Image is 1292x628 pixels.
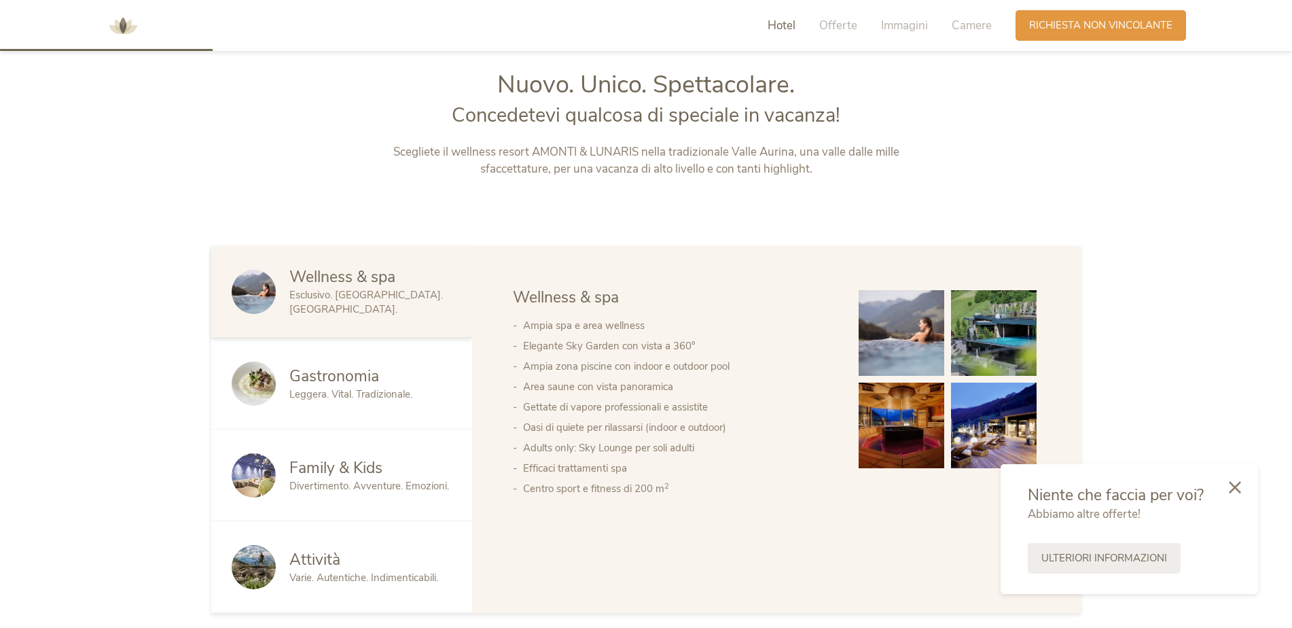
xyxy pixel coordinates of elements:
span: Camere [952,18,992,33]
li: Ampia zona piscine con indoor e outdoor pool [523,356,831,377]
sup: 2 [664,481,669,491]
li: Adults only: Sky Lounge per soli adulti [523,438,831,458]
li: Gettate di vapore professionali e assistite [523,397,831,417]
span: Wellness & spa [513,287,619,308]
a: AMONTI & LUNARIS Wellnessresort [103,20,143,30]
span: Divertimento. Avventure. Emozioni. [289,479,449,493]
span: Leggera. Vital. Tradizionale. [289,387,412,401]
li: Efficaci trattamenti spa [523,458,831,478]
span: Nuovo. Unico. Spettacolare. [497,68,795,101]
li: Area saune con vista panoramica [523,377,831,397]
span: Concedetevi qualcosa di speciale in vacanza! [452,102,840,128]
span: Offerte [819,18,857,33]
span: Immagini [881,18,928,33]
li: Ampia spa e area wellness [523,315,831,336]
span: Ulteriori informazioni [1041,551,1167,565]
img: AMONTI & LUNARIS Wellnessresort [103,5,143,46]
p: Scegliete il wellness resort AMONTI & LUNARIS nella tradizionale Valle Aurina, una valle dalle mi... [363,143,930,178]
span: Attività [289,549,340,570]
li: Elegante Sky Garden con vista a 360° [523,336,831,356]
span: Richiesta non vincolante [1029,18,1172,33]
a: Ulteriori informazioni [1028,543,1181,574]
span: Abbiamo altre offerte! [1028,506,1141,522]
span: Hotel [768,18,795,33]
span: Esclusivo. [GEOGRAPHIC_DATA]. [GEOGRAPHIC_DATA]. [289,288,443,316]
li: Centro sport e fitness di 200 m [523,478,831,499]
span: Family & Kids [289,457,382,478]
span: Varie. Autentiche. Indimenticabili. [289,571,438,585]
span: Niente che faccia per voi? [1028,485,1204,506]
span: Gastronomia [289,366,379,387]
span: Wellness & spa [289,266,395,287]
li: Oasi di quiete per rilassarsi (indoor e outdoor) [523,417,831,438]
